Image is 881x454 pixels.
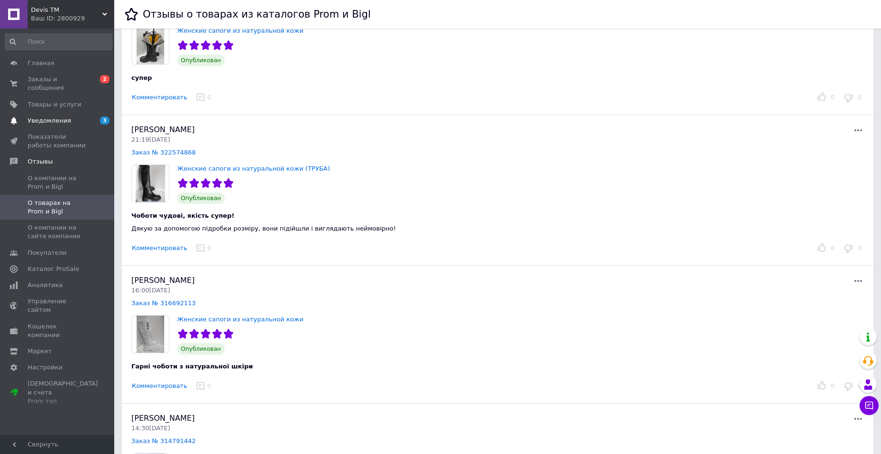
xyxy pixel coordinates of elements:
img: Женские сапоги из натуральной кожи (ТРУБА) [132,165,169,202]
span: Показатели работы компании [28,133,88,150]
img: Женские сапоги из натуральной кожи [132,316,169,353]
span: 14:30[DATE] [131,425,170,432]
span: Devis ТМ [31,6,102,14]
span: Каталог ProSale [28,265,79,273]
span: Опубликован [177,55,225,66]
span: О товарах на Prom и Bigl [28,199,88,216]
span: [PERSON_NAME] [131,125,195,134]
a: Заказ № 322574868 [131,149,196,156]
a: Женские сапоги из натуральной кожи [177,316,303,323]
span: Управление сайтом [28,297,88,314]
a: Женские сапоги из натуральной кожи [177,27,303,34]
span: Гарні чоботи з натуральної шкіри [131,363,253,370]
span: 21:19[DATE] [131,136,170,143]
span: О компании на Prom и Bigl [28,174,88,191]
span: [PERSON_NAME] [131,276,195,285]
a: Заказ № 314791442 [131,437,196,444]
span: Отзывы [28,157,53,166]
span: Опубликован [177,193,225,204]
span: Уведомления [28,116,71,125]
input: Поиск [5,33,112,50]
a: Заказ № 316692113 [131,299,196,307]
span: Аналитика [28,281,63,290]
img: Женские сапоги из натуральной кожи [132,27,169,64]
button: Комментировать [131,381,188,391]
span: Кошелек компании [28,322,88,339]
span: 3 [100,116,109,125]
a: Женские сапоги из натуральной кожи (ТРУБА) [177,165,330,172]
div: Prom топ [28,397,98,406]
span: супер [131,74,152,81]
span: Опубликован [177,343,225,355]
span: Настройки [28,363,62,372]
div: Ваш ID: 2800929 [31,14,114,23]
span: Товары и услуги [28,100,81,109]
span: 16:00[DATE] [131,287,170,294]
span: [PERSON_NAME] [131,414,195,423]
h1: Отзывы о товарах из каталогов Prom и Bigl [143,9,371,20]
button: Чат с покупателем [860,396,879,415]
span: Заказы и сообщения [28,75,88,92]
span: Маркет [28,347,52,356]
span: 2 [100,75,109,83]
button: Комментировать [131,93,188,103]
span: Дякую за допомогою підробки розміру, вони підійшли і виглядають неймовірно! [131,225,396,232]
span: О компании на сайте компании [28,223,88,241]
span: Главная [28,59,54,68]
span: [DEMOGRAPHIC_DATA] и счета [28,379,98,406]
span: Чоботи чудові, якість супер! [131,212,234,219]
span: Покупатели [28,249,67,257]
button: Комментировать [131,243,188,253]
